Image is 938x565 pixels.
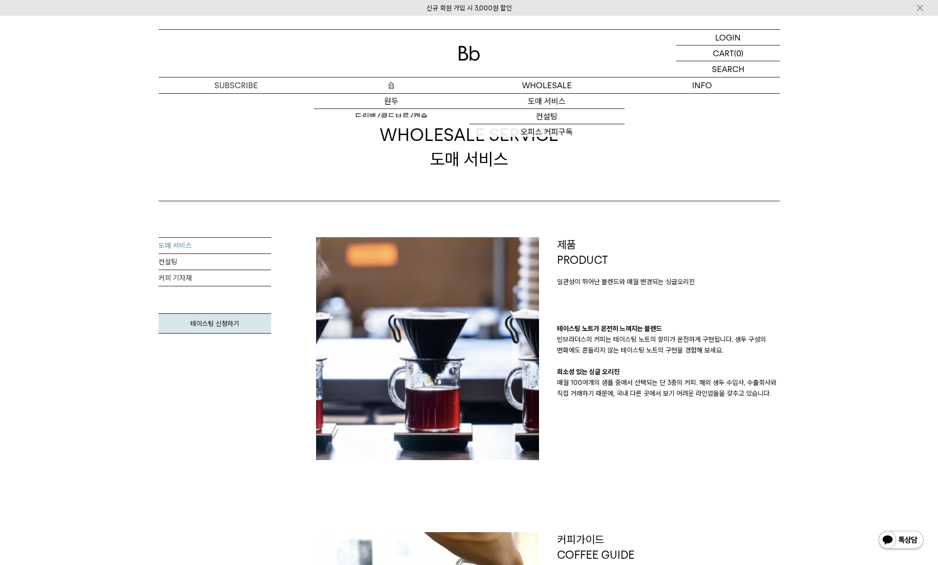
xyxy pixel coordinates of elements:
a: 컨설팅 [469,109,625,124]
img: 카카오톡 채널 1:1 채팅 버튼 [878,530,924,551]
a: 컨설팅 [159,254,271,270]
p: CART [713,45,734,61]
a: SUBSCRIBE [159,77,314,93]
a: 신규 회원 가입 시 3,000원 할인 [426,4,512,12]
div: 도매 서비스 [380,123,558,171]
p: WHOLESALE [469,77,625,93]
p: 빈브라더스의 커피는 테이스팅 노트의 향미가 온전하게 구현됩니다. 생두 구성의 변화에도 흔들리지 않는 테이스팅 노트의 구현을 경험해 보세요. [557,334,780,356]
span: WHOLESALE SERVICE [380,123,558,147]
a: 오피스 커피구독 [469,124,625,140]
p: 희소성 있는 싱글 오리진 [557,366,780,377]
a: CART (0) [676,45,780,61]
img: 로고 [458,46,480,61]
p: LOGIN [715,30,741,45]
a: 도매 서비스 [159,238,271,254]
p: 테이스팅 노트가 온전히 느껴지는 블렌드 [557,323,780,334]
p: 커피가이드 COFFEE GUIDE [557,532,780,562]
a: 커피 기자재 [159,270,271,286]
p: 일관성이 뛰어난 블렌드와 매월 변경되는 싱글오리진 [557,276,780,287]
a: 숍 [314,77,469,93]
p: SEARCH [712,61,744,77]
a: 드립백/콜드브루/캡슐 [314,109,469,124]
p: 제품 PRODUCT [557,237,780,267]
a: 테이스팅 신청하기 [159,313,271,334]
a: 원두 [314,94,469,109]
a: LOGIN [676,30,780,45]
p: 매월 100여개의 샘플 중에서 선택되는 단 3종의 커피. 해외 생두 수입사, 수출회사와 직접 거래하기 때문에, 국내 다른 곳에서 보기 어려운 라인업들을 갖추고 있습니다. [557,377,780,399]
a: 도매 서비스 [469,94,625,109]
p: INFO [625,77,780,93]
p: (0) [734,45,743,61]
